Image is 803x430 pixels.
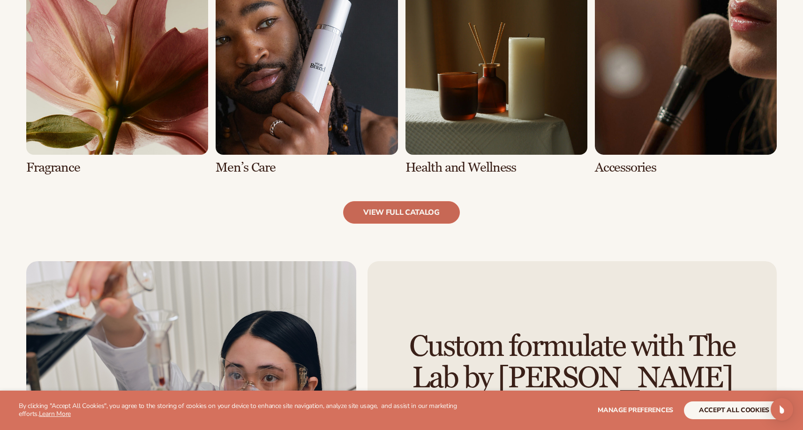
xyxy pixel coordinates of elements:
[771,398,793,421] div: Open Intercom Messenger
[343,201,460,224] a: view full catalog
[684,401,784,419] button: accept all cookies
[19,402,474,418] p: By clicking "Accept All Cookies", you agree to the storing of cookies on your device to enhance s...
[39,409,71,418] a: Learn More
[394,331,750,394] h2: Custom formulate with The Lab by [PERSON_NAME]
[598,406,673,415] span: Manage preferences
[598,401,673,419] button: Manage preferences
